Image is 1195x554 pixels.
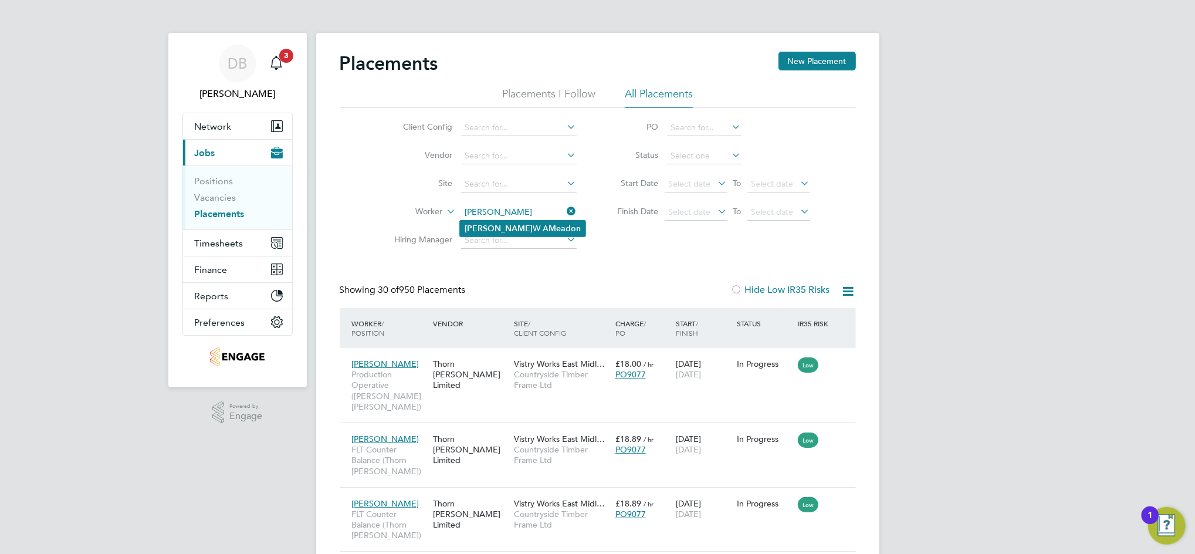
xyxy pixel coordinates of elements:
[615,369,646,380] span: PO9077
[615,498,641,509] span: £18.89
[644,435,654,444] span: / hr
[183,230,292,256] button: Timesheets
[430,492,511,536] div: Thorn [PERSON_NAME] Limited
[352,319,385,337] span: / Position
[375,206,443,218] label: Worker
[183,165,292,229] div: Jobs
[676,509,701,519] span: [DATE]
[461,204,577,221] input: Search for...
[279,49,293,63] span: 3
[644,360,654,369] span: / hr
[730,175,745,191] span: To
[378,284,466,296] span: 950 Placements
[667,120,742,136] input: Search for...
[182,87,293,101] span: Daniel Bassett
[183,140,292,165] button: Jobs
[385,234,453,245] label: Hiring Manager
[352,444,427,477] span: FLT Counter Balance (Thorn [PERSON_NAME])
[349,352,856,362] a: [PERSON_NAME]Production Operative ([PERSON_NAME] [PERSON_NAME])Thorn [PERSON_NAME] LimitedVistry ...
[606,206,659,217] label: Finish Date
[673,428,734,461] div: [DATE]
[606,121,659,132] label: PO
[676,369,701,380] span: [DATE]
[352,509,427,541] span: FLT Counter Balance (Thorn [PERSON_NAME])
[511,313,612,343] div: Site
[615,434,641,444] span: £18.89
[514,359,605,369] span: Vistry Works East Midl…
[352,498,419,509] span: [PERSON_NAME]
[778,52,856,70] button: New Placement
[798,497,818,512] span: Low
[195,290,229,302] span: Reports
[461,232,577,249] input: Search for...
[182,347,293,366] a: Go to home page
[734,313,795,334] div: Status
[195,175,233,187] a: Positions
[430,353,511,397] div: Thorn [PERSON_NAME] Limited
[461,120,577,136] input: Search for...
[514,434,605,444] span: Vistry Works East Midl…
[502,87,595,108] li: Placements I Follow
[644,499,654,508] span: / hr
[669,178,711,189] span: Select date
[461,176,577,192] input: Search for...
[798,357,818,373] span: Low
[430,313,511,334] div: Vendor
[340,52,438,75] h2: Placements
[615,319,646,337] span: / PO
[210,347,265,366] img: thornbaker-logo-retina.png
[625,87,693,108] li: All Placements
[730,204,745,219] span: To
[615,359,641,369] span: £18.00
[731,284,830,296] label: Hide Low IR35 Risks
[195,192,236,203] a: Vacancies
[1147,515,1153,531] div: 1
[168,33,307,387] nav: Main navigation
[430,428,511,472] div: Thorn [PERSON_NAME] Limited
[212,401,262,424] a: Powered byEngage
[737,498,792,509] div: In Progress
[514,509,610,530] span: Countryside Timber Frame Ltd
[612,313,673,343] div: Charge
[606,150,659,160] label: Status
[183,113,292,139] button: Network
[385,178,453,188] label: Site
[352,359,419,369] span: [PERSON_NAME]
[385,150,453,160] label: Vendor
[352,369,427,412] span: Production Operative ([PERSON_NAME] [PERSON_NAME])
[673,353,734,386] div: [DATE]
[465,224,533,234] b: [PERSON_NAME]
[195,317,245,328] span: Preferences
[340,284,468,296] div: Showing
[183,309,292,335] button: Preferences
[183,256,292,282] button: Finance
[195,264,228,275] span: Finance
[737,434,792,444] div: In Progress
[195,208,245,219] a: Placements
[606,178,659,188] label: Start Date
[182,45,293,101] a: DB[PERSON_NAME]
[615,444,646,455] span: PO9077
[352,434,419,444] span: [PERSON_NAME]
[349,427,856,437] a: [PERSON_NAME]FLT Counter Balance (Thorn [PERSON_NAME])Thorn [PERSON_NAME] LimitedVistry Works Eas...
[229,411,262,421] span: Engage
[676,319,698,337] span: / Finish
[385,121,453,132] label: Client Config
[737,359,792,369] div: In Progress
[669,207,711,217] span: Select date
[514,498,605,509] span: Vistry Works East Midl…
[195,121,232,132] span: Network
[673,492,734,525] div: [DATE]
[183,283,292,309] button: Reports
[514,444,610,465] span: Countryside Timber Frame Ltd
[265,45,288,82] a: 3
[751,178,794,189] span: Select date
[514,369,610,390] span: Countryside Timber Frame Ltd
[229,401,262,411] span: Powered by
[349,313,430,343] div: Worker
[1148,507,1186,545] button: Open Resource Center, 1 new notification
[195,147,215,158] span: Jobs
[676,444,701,455] span: [DATE]
[349,492,856,502] a: [PERSON_NAME]FLT Counter Balance (Thorn [PERSON_NAME])Thorn [PERSON_NAME] LimitedVistry Works Eas...
[228,56,247,71] span: DB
